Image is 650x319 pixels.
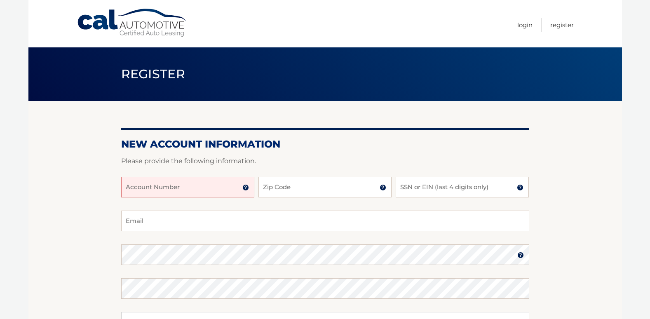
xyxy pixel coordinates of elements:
[121,155,529,167] p: Please provide the following information.
[242,184,249,191] img: tooltip.svg
[517,18,533,32] a: Login
[517,252,524,258] img: tooltip.svg
[258,177,392,197] input: Zip Code
[380,184,386,191] img: tooltip.svg
[77,8,188,38] a: Cal Automotive
[121,177,254,197] input: Account Number
[550,18,574,32] a: Register
[121,66,185,82] span: Register
[396,177,529,197] input: SSN or EIN (last 4 digits only)
[517,184,523,191] img: tooltip.svg
[121,211,529,231] input: Email
[121,138,529,150] h2: New Account Information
